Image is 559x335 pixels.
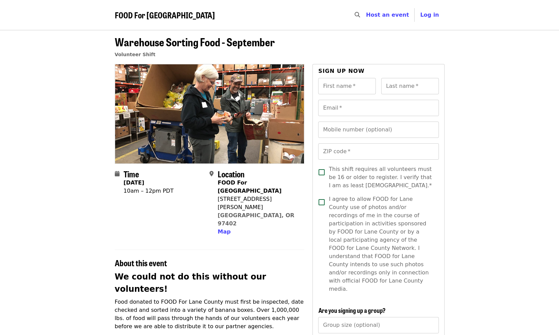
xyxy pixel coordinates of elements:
[420,12,439,18] span: Log in
[318,100,438,116] input: Email
[115,298,305,331] p: Food donated to FOOD For Lane County must first be inspected, date checked and sorted into a vari...
[124,168,139,180] span: Time
[381,78,439,94] input: Last name
[124,187,174,195] div: 10am – 12pm PDT
[318,122,438,138] input: Mobile number (optional)
[218,195,299,211] div: [STREET_ADDRESS][PERSON_NAME]
[364,7,369,23] input: Search
[209,171,214,177] i: map-marker-alt icon
[415,8,444,22] button: Log in
[115,9,215,21] span: FOOD For [GEOGRAPHIC_DATA]
[115,64,304,163] img: Warehouse Sorting Food - September organized by FOOD For Lane County
[318,78,376,94] input: First name
[115,34,275,50] span: Warehouse Sorting Food - September
[218,168,245,180] span: Location
[115,171,120,177] i: calendar icon
[354,12,360,18] i: search icon
[318,143,438,160] input: ZIP code
[115,52,156,57] a: Volunteer Shift
[329,165,433,190] span: This shift requires all volunteers must be 16 or older to register. I verify that I am as least [...
[115,10,215,20] a: FOOD For [GEOGRAPHIC_DATA]
[124,179,144,186] strong: [DATE]
[218,228,231,235] span: Map
[218,212,294,227] a: [GEOGRAPHIC_DATA], OR 97402
[318,317,438,333] input: [object Object]
[366,12,409,18] a: Host an event
[115,257,167,269] span: About this event
[318,306,385,315] span: Are you signing up a group?
[218,228,231,236] button: Map
[318,68,364,74] span: Sign up now
[115,271,305,295] h2: We could not do this without our volunteers!
[218,179,281,194] strong: FOOD For [GEOGRAPHIC_DATA]
[329,195,433,293] span: I agree to allow FOOD for Lane County use of photos and/or recordings of me in the course of part...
